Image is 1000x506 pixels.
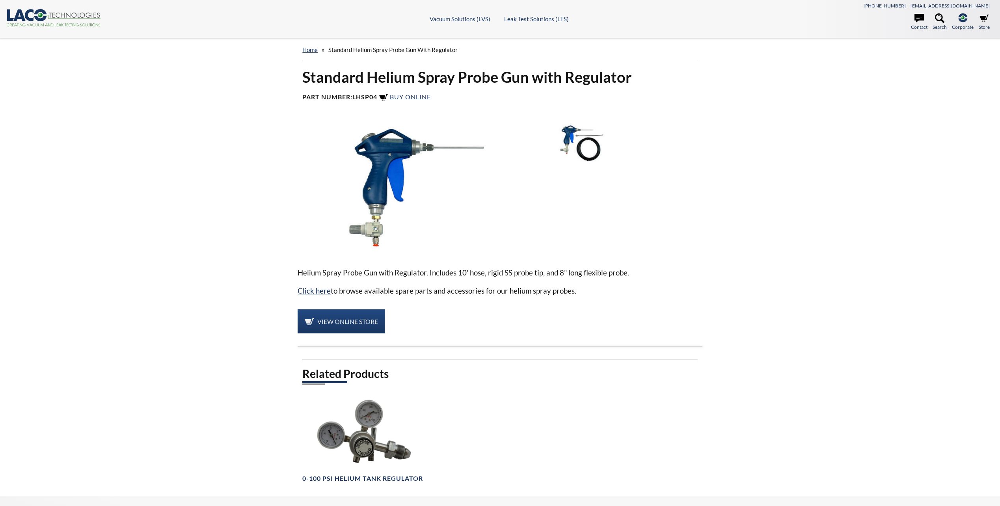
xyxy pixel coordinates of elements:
[302,474,423,483] h4: 0-100 PSI Helium Tank Regulator
[911,3,990,9] a: [EMAIL_ADDRESS][DOMAIN_NAME]
[328,46,458,53] span: Standard Helium Spray Probe Gun with Regulator
[298,121,534,254] img: Helium Spray Probe
[302,39,697,61] div: »
[352,93,377,100] b: LHSP04
[317,318,378,325] span: View Online Store
[390,93,431,100] span: Buy Online
[979,13,990,31] a: Store
[302,366,697,381] h2: Related Products
[298,309,385,334] a: View Online Store
[504,15,569,22] a: Leak Test Solutions (LTS)
[298,286,331,295] a: Click here
[933,13,947,31] a: Search
[302,399,429,483] a: 0-100 PSI Helium Tank Regulator0-100 PSI Helium Tank Regulator
[302,93,697,102] h4: Part Number:
[298,285,702,297] p: to browse available spare parts and accessories for our helium spray probes.
[302,46,318,53] a: home
[864,3,906,9] a: [PHONE_NUMBER]
[430,15,490,22] a: Vacuum Solutions (LVS)
[379,93,431,100] a: Buy Online
[952,23,974,31] span: Corporate
[298,267,702,279] p: Helium Spray Probe Gun with Regulator. Includes 10' hose, rigid SS probe tip, and 8" long flexibl...
[911,13,927,31] a: Contact
[302,67,697,87] h1: Standard Helium Spray Probe Gun with Regulator
[540,121,617,164] img: Helium Spray Probe Kit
